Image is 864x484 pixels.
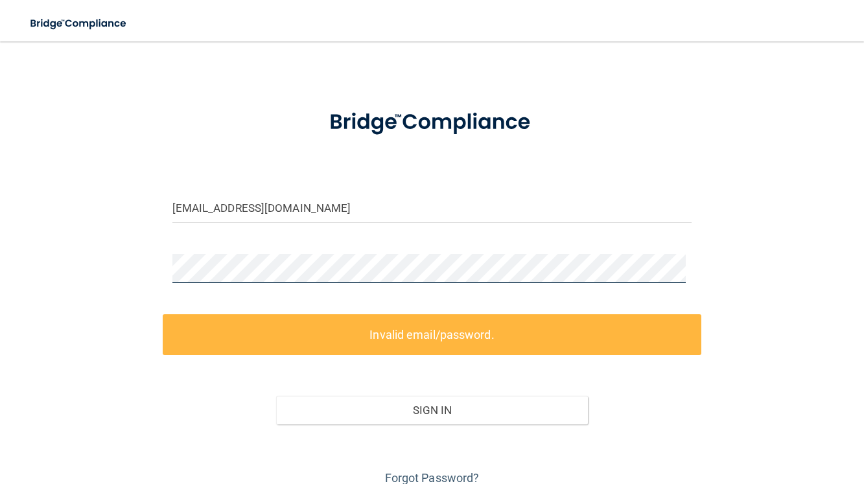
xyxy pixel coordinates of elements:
input: Email [172,194,692,223]
label: Invalid email/password. [163,314,702,355]
img: bridge_compliance_login_screen.278c3ca4.svg [307,95,557,150]
button: Sign In [276,396,588,424]
img: bridge_compliance_login_screen.278c3ca4.svg [19,10,139,37]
